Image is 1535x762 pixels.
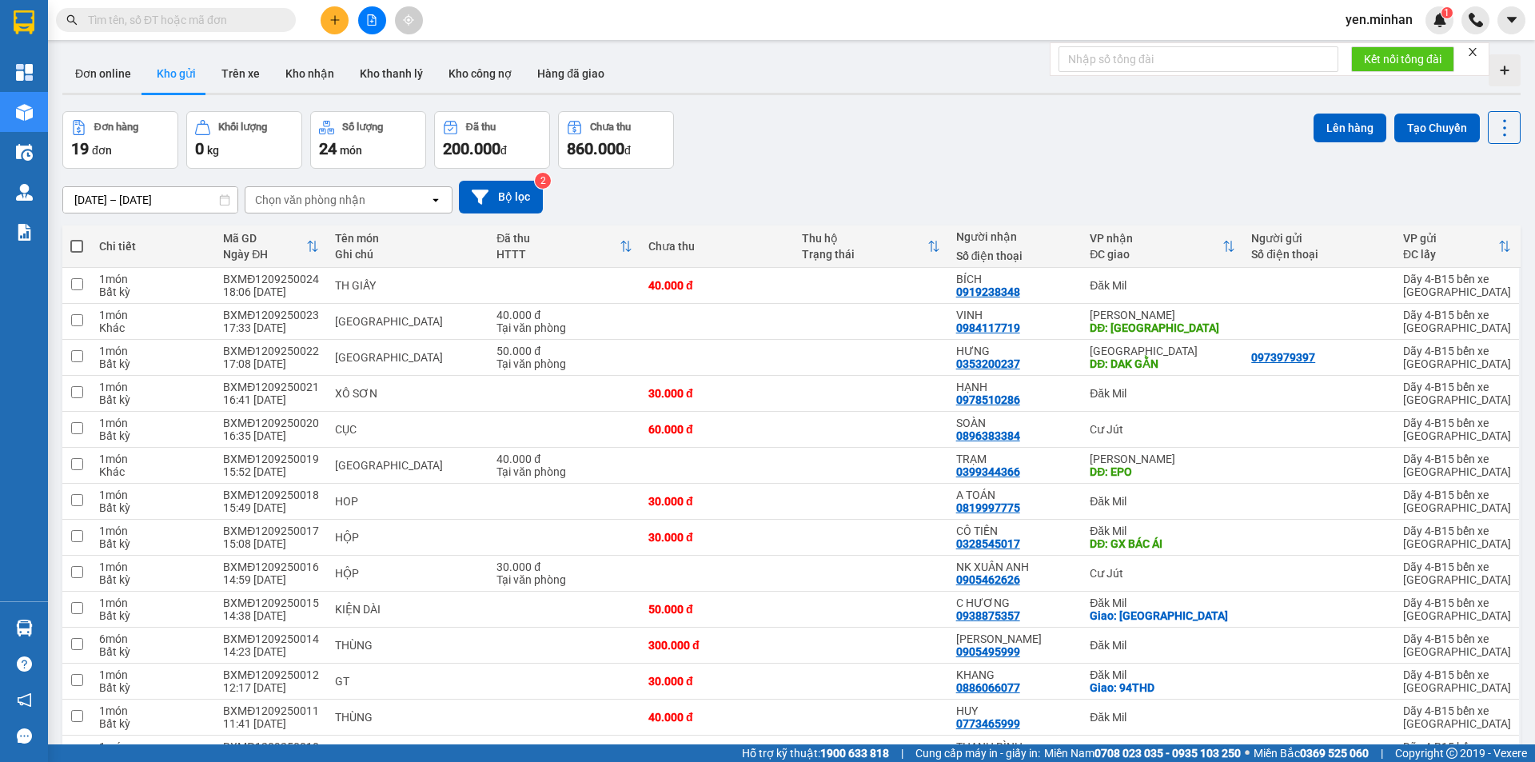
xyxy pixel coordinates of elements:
div: 14:59 [DATE] [223,573,319,586]
div: 0886066077 [956,681,1020,694]
div: 50.000 đ [648,603,786,616]
div: 0773465999 [956,717,1020,730]
div: VINH [956,309,1074,321]
div: Dãy 4-B15 bến xe [GEOGRAPHIC_DATA] [1403,596,1511,622]
div: BXMĐ1209250012 [223,668,319,681]
div: 40.000 đ [648,711,786,724]
div: KIỆN DÀI [335,603,480,616]
button: Lên hàng [1314,114,1386,142]
div: HỘP [335,567,480,580]
div: Chưa thu [590,122,631,133]
button: aim [395,6,423,34]
svg: open [429,193,442,206]
div: Bất kỳ [99,501,207,514]
span: question-circle [17,656,32,672]
div: 0938875357 [956,609,1020,622]
div: Tại văn phòng [496,573,632,586]
div: BXMĐ1209250017 [223,525,319,537]
div: Dãy 4-B15 bến xe [GEOGRAPHIC_DATA] [1403,453,1511,478]
div: Cư Jút [1090,567,1235,580]
div: 15:49 [DATE] [223,501,319,514]
button: Bộ lọc [459,181,543,213]
img: warehouse-icon [16,620,33,636]
button: Số lượng24món [310,111,426,169]
div: Dãy 4-B15 bến xe [GEOGRAPHIC_DATA] [1403,309,1511,334]
div: Ngày ĐH [223,248,306,261]
div: VP gửi [1403,232,1498,245]
div: Tên món [335,232,480,245]
button: Kho nhận [273,54,347,93]
div: Số điện thoại [956,249,1074,262]
div: Người nhận [956,230,1074,243]
div: BXMĐ1209250023 [223,309,319,321]
div: BXMĐ1209250022 [223,345,319,357]
div: Bất kỳ [99,429,207,442]
div: Đăk Mil [1090,495,1235,508]
div: Đăk Mil [1090,525,1235,537]
div: 1 món [99,525,207,537]
span: 200.000 [443,139,500,158]
span: notification [17,692,32,708]
div: KHANG [956,668,1074,681]
div: TX [335,459,480,472]
div: Đơn hàng [94,122,138,133]
span: close [1467,46,1478,58]
div: 1 món [99,345,207,357]
img: phone-icon [1469,13,1483,27]
div: Tại văn phòng [496,357,632,370]
div: Dãy 4-B15 bến xe [GEOGRAPHIC_DATA] [1403,417,1511,442]
div: 1 món [99,417,207,429]
div: 0353200237 [956,357,1020,370]
div: Đăk Mil [1090,668,1235,681]
span: | [1381,744,1383,762]
div: 0819997775 [956,501,1020,514]
strong: 0708 023 035 - 0935 103 250 [1094,747,1241,760]
div: BXMĐ1209250021 [223,381,319,393]
div: BXMĐ1209250010 [223,740,319,753]
th: Toggle SortBy [1082,225,1243,268]
span: 0 [195,139,204,158]
div: Dãy 4-B15 bến xe [GEOGRAPHIC_DATA] [1403,381,1511,406]
img: solution-icon [16,224,33,241]
div: BXMĐ1209250020 [223,417,319,429]
span: aim [403,14,414,26]
span: Hỗ trợ kỹ thuật: [742,744,889,762]
div: 14:38 [DATE] [223,609,319,622]
div: Bất kỳ [99,609,207,622]
span: caret-down [1505,13,1519,27]
div: 1 món [99,309,207,321]
span: | [901,744,903,762]
span: Miền Nam [1044,744,1241,762]
div: 60.000 đ [648,423,786,436]
div: CÔ TIẾN [956,525,1074,537]
div: 1 món [99,704,207,717]
button: Kho gửi [144,54,209,93]
div: Bất kỳ [99,537,207,550]
div: 1 món [99,740,207,753]
span: 860.000 [567,139,624,158]
div: 300.000 đ [648,639,786,652]
div: Giao: CF ĐẮK LAO [1090,609,1235,622]
div: BXMĐ1209250019 [223,453,319,465]
div: BÍCH [956,273,1074,285]
div: Chọn văn phòng nhận [255,192,365,208]
div: Bất kỳ [99,681,207,694]
div: Đăk Mil [1090,711,1235,724]
div: Đăk Mil [1090,279,1235,292]
div: Số điện thoại [1251,248,1387,261]
div: 18:06 [DATE] [223,285,319,298]
button: Kho công nợ [436,54,524,93]
th: Toggle SortBy [488,225,640,268]
div: A TOÁN [956,489,1074,501]
div: Đã thu [496,232,620,245]
span: đ [624,144,631,157]
div: Chi tiết [99,240,207,253]
div: Đăk Mil [1090,387,1235,400]
div: Số lượng [342,122,383,133]
span: Kết nối tổng đài [1364,50,1441,68]
div: Bất kỳ [99,285,207,298]
div: DĐ: DAK GẰN [1090,357,1235,370]
div: 1 món [99,561,207,573]
div: 0905462626 [956,573,1020,586]
span: plus [329,14,341,26]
